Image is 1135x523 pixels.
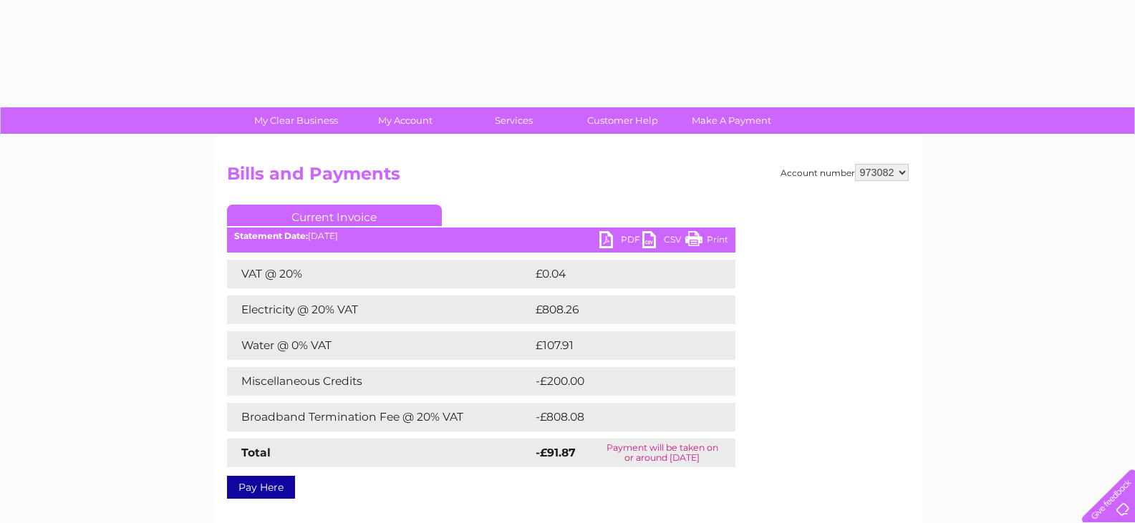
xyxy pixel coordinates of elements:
h2: Bills and Payments [227,164,909,191]
td: -£200.00 [532,367,713,396]
div: Account number [781,164,909,181]
td: Electricity @ 20% VAT [227,295,532,324]
a: Pay Here [227,476,295,499]
a: Current Invoice [227,205,442,226]
td: Payment will be taken on or around [DATE] [589,439,735,467]
td: Miscellaneous Credits [227,367,532,396]
strong: -£91.87 [536,446,576,459]
td: Broadband Termination Fee @ 20% VAT [227,403,532,431]
a: Services [455,107,573,134]
div: [DATE] [227,231,735,241]
b: Statement Date: [234,230,308,241]
a: My Account [346,107,464,134]
td: £107.91 [532,331,707,360]
a: CSV [642,231,685,252]
a: Customer Help [564,107,682,134]
td: VAT @ 20% [227,260,532,288]
a: Make A Payment [672,107,791,134]
a: My Clear Business [237,107,355,134]
td: Water @ 0% VAT [227,331,532,360]
td: -£808.08 [532,403,713,431]
td: £808.26 [532,295,710,324]
a: Print [685,231,728,252]
a: PDF [599,231,642,252]
strong: Total [241,446,271,459]
td: £0.04 [532,260,702,288]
